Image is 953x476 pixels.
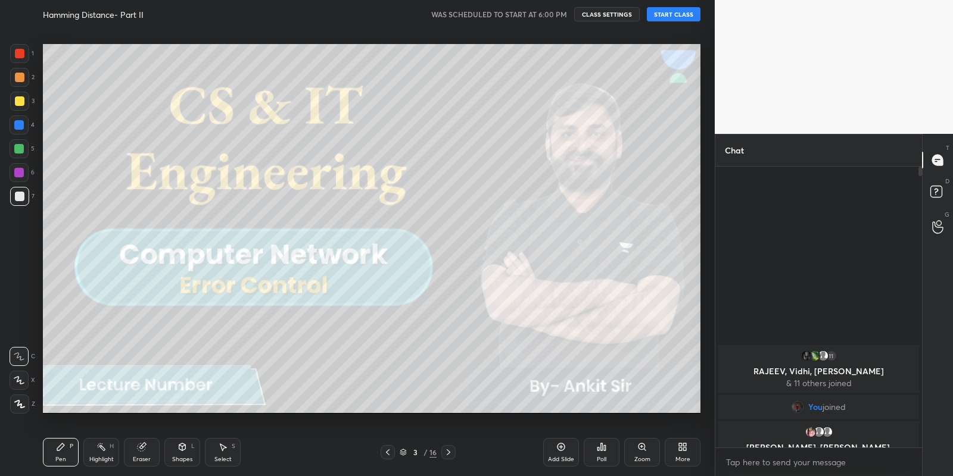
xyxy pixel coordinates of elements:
img: default.png [821,426,833,438]
div: Zoom [634,456,650,462]
div: H [110,443,114,449]
div: Shapes [172,456,192,462]
div: 2 [10,68,35,87]
div: 7 [10,187,35,206]
img: 502763f7de534305ba91f5db60a7fe41.jpg [801,350,812,362]
div: C [10,347,35,366]
p: RAJEEV, Vidhi, [PERSON_NAME] [725,367,912,376]
img: 3 [809,350,821,362]
div: More [675,456,690,462]
span: joined [823,402,846,412]
div: 16 [429,447,437,458]
div: 5 [10,139,35,158]
p: Chat [715,134,753,166]
div: Poll [597,456,606,462]
div: 6 [10,163,35,182]
div: / [423,449,427,456]
img: 0cf1bf49248344338ee83de1f04af710.9781463_3 [792,401,803,413]
div: 3 [409,449,421,456]
img: default.png [813,426,825,438]
div: Eraser [133,456,151,462]
div: 4 [10,115,35,134]
p: & 11 others joined [725,378,912,388]
p: [PERSON_NAME], [PERSON_NAME], [PERSON_NAME] [725,443,912,462]
div: Pen [55,456,66,462]
p: T [946,143,949,152]
div: X [10,371,35,390]
div: grid [715,343,922,447]
div: L [191,443,195,449]
span: You [808,402,823,412]
div: 11 [826,350,837,362]
div: 3 [10,92,35,111]
p: D [945,177,949,186]
div: Z [10,394,35,414]
p: G [945,210,949,219]
img: e2ac0f06898a4198836437e612f586d4.jpg [805,426,817,438]
div: 1 [10,44,34,63]
h5: WAS SCHEDULED TO START AT 6:00 PM [431,9,567,20]
div: S [232,443,235,449]
div: P [70,443,73,449]
div: Select [214,456,232,462]
div: Highlight [89,456,114,462]
button: CLASS SETTINGS [574,7,640,21]
div: Add Slide [548,456,574,462]
button: START CLASS [647,7,700,21]
img: default.png [817,350,829,362]
h4: Hamming Distance- Part II [43,9,144,20]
